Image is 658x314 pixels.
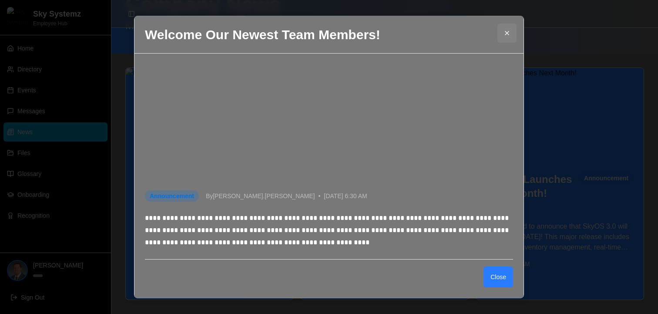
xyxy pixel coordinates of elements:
[324,192,367,200] span: [DATE] 6:30 AM
[318,192,320,200] span: •
[206,192,315,200] span: By [PERSON_NAME].[PERSON_NAME]
[483,267,513,287] button: Close
[145,27,394,42] h2: Welcome Our Newest Team Members!
[145,190,199,202] div: Announcement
